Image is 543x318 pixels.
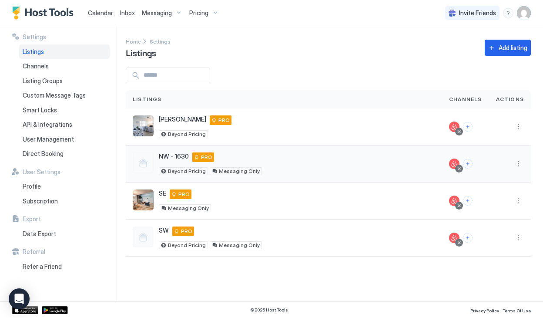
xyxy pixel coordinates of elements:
a: User Management [19,132,110,147]
a: Listings [19,44,110,59]
div: menu [513,233,524,243]
div: menu [513,196,524,206]
span: Channels [23,62,49,70]
a: Subscription [19,194,110,209]
span: PRO [181,227,192,235]
a: Inbox [120,8,135,17]
div: menu [513,122,524,132]
a: Host Tools Logo [12,7,77,20]
span: Refer a Friend [23,263,62,271]
span: Settings [150,38,171,45]
a: Home [126,37,141,46]
span: Custom Message Tags [23,91,86,99]
span: NW - 1630 [159,152,189,160]
span: Inbox [120,9,135,17]
span: Terms Of Use [503,308,531,313]
button: Add listing [485,40,531,56]
a: Refer a Friend [19,259,110,274]
span: Listing Groups [23,77,63,85]
button: More options [513,196,524,206]
span: Listings [133,95,162,103]
span: Privacy Policy [470,308,499,313]
a: Google Play Store [42,306,68,314]
div: menu [503,8,513,18]
input: Input Field [140,68,210,83]
span: Settings [23,33,46,41]
span: © 2025 Host Tools [250,307,288,313]
a: Custom Message Tags [19,88,110,103]
a: Privacy Policy [470,305,499,315]
span: User Management [23,135,74,143]
span: PRO [201,153,212,161]
span: Listings [23,48,44,56]
span: Pricing [189,9,208,17]
span: API & Integrations [23,121,72,129]
button: Connect channels [463,233,473,243]
span: Messaging [142,9,172,17]
span: Calendar [88,9,113,17]
button: Connect channels [463,196,473,206]
a: Direct Booking [19,146,110,161]
div: Breadcrumb [126,37,141,46]
div: menu [513,159,524,169]
span: Referral [23,248,45,256]
span: Subscription [23,197,58,205]
span: Actions [496,95,524,103]
div: Open Intercom Messenger [9,288,30,309]
a: Settings [150,37,171,46]
span: SE [159,189,166,197]
span: Direct Booking [23,150,64,158]
a: API & Integrations [19,117,110,132]
div: listing image [133,189,154,210]
span: Data Export [23,230,56,238]
span: PRO [218,116,230,124]
span: [PERSON_NAME] [159,115,206,123]
div: Breadcrumb [150,37,171,46]
span: Listings [126,46,156,59]
span: Export [23,215,41,223]
button: More options [513,159,524,169]
span: Channels [449,95,482,103]
span: SW [159,227,169,234]
a: Terms Of Use [503,305,531,315]
span: Home [126,38,141,45]
button: More options [513,122,524,132]
span: Profile [23,183,41,190]
span: User Settings [23,168,60,176]
a: Calendar [88,8,113,17]
span: PRO [178,190,190,198]
span: Invite Friends [459,9,496,17]
div: listing image [133,115,154,136]
a: App Store [12,306,38,314]
button: More options [513,233,524,243]
div: User profile [517,6,531,20]
a: Profile [19,179,110,194]
a: Channels [19,59,110,74]
button: Connect channels [463,122,473,132]
a: Smart Locks [19,103,110,118]
div: Add listing [499,43,527,52]
a: Listing Groups [19,74,110,88]
button: Connect channels [463,159,473,169]
a: Data Export [19,227,110,241]
span: Smart Locks [23,106,57,114]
